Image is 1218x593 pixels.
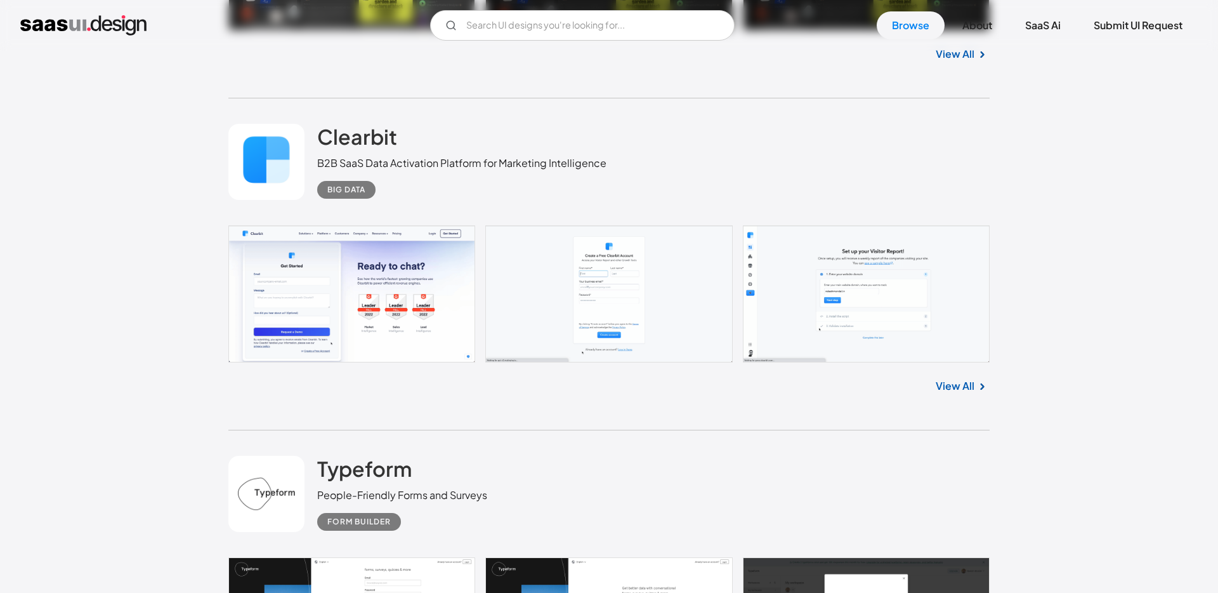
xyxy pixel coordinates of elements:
[430,10,735,41] input: Search UI designs you're looking for...
[317,156,606,171] div: B2B SaaS Data Activation Platform for Marketing Intelligence
[327,182,365,197] div: Big Data
[317,124,397,156] a: Clearbit
[20,15,147,36] a: home
[317,456,412,481] h2: Typeform
[877,11,945,39] a: Browse
[1078,11,1198,39] a: Submit UI Request
[1010,11,1076,39] a: SaaS Ai
[327,514,391,530] div: Form Builder
[430,10,735,41] form: Email Form
[947,11,1007,39] a: About
[317,124,397,149] h2: Clearbit
[317,488,487,503] div: People-Friendly Forms and Surveys
[317,456,412,488] a: Typeform
[936,46,974,62] a: View All
[936,378,974,394] a: View All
